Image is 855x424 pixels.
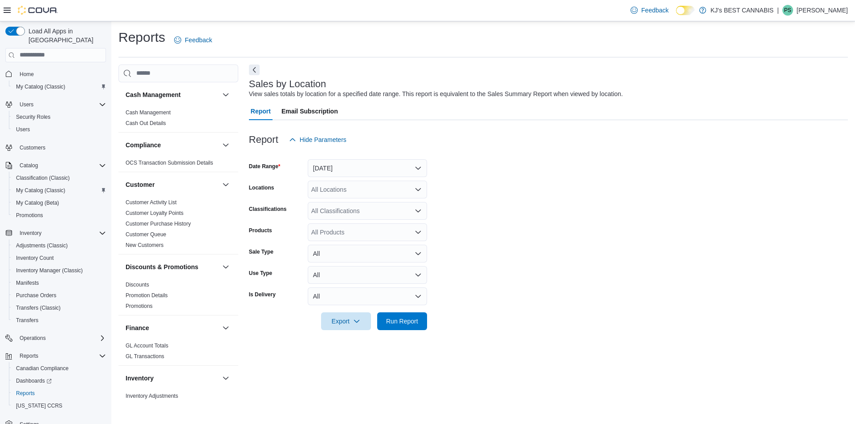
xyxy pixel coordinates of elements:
[220,89,231,100] button: Cash Management
[9,184,110,197] button: My Catalog (Classic)
[12,376,106,386] span: Dashboards
[12,253,57,263] a: Inventory Count
[16,377,52,384] span: Dashboards
[12,315,106,326] span: Transfers
[126,120,166,127] span: Cash Out Details
[386,317,418,326] span: Run Report
[171,31,216,49] a: Feedback
[126,180,219,189] button: Customer
[251,102,271,120] span: Report
[126,242,163,249] span: New Customers
[126,342,168,349] span: GL Account Totals
[249,270,272,277] label: Use Type
[220,262,231,272] button: Discounts & Promotions
[12,290,60,301] a: Purchase Orders
[126,282,149,288] a: Discounts
[9,172,110,184] button: Classification (Classic)
[797,5,848,16] p: [PERSON_NAME]
[2,332,110,344] button: Operations
[12,198,63,208] a: My Catalog (Beta)
[16,304,61,311] span: Transfers (Classic)
[300,135,346,144] span: Hide Parameters
[9,123,110,136] button: Users
[126,231,166,238] span: Customer Queue
[126,221,191,227] a: Customer Purchase History
[308,245,427,262] button: All
[9,197,110,209] button: My Catalog (Beta)
[126,353,164,359] a: GL Transactions
[16,126,30,133] span: Users
[321,312,371,330] button: Export
[126,180,155,189] h3: Customer
[12,173,73,183] a: Classification (Classic)
[16,160,106,171] span: Catalog
[415,186,422,193] button: Open list of options
[281,102,338,120] span: Email Subscription
[126,199,177,206] span: Customer Activity List
[12,185,69,196] a: My Catalog (Classic)
[25,27,106,44] span: Load All Apps in [GEOGRAPHIC_DATA]
[16,279,39,287] span: Manifests
[126,262,219,271] button: Discounts & Promotions
[308,287,427,305] button: All
[249,89,623,99] div: View sales totals by location for a specified date range. This report is equivalent to the Sales ...
[308,266,427,284] button: All
[20,162,38,169] span: Catalog
[9,314,110,327] button: Transfers
[9,289,110,302] button: Purchase Orders
[126,90,181,99] h3: Cash Management
[12,363,106,374] span: Canadian Compliance
[16,174,70,182] span: Classification (Classic)
[118,157,238,172] div: Compliance
[16,351,106,361] span: Reports
[16,390,35,397] span: Reports
[285,131,350,149] button: Hide Parameters
[641,6,668,15] span: Feedback
[12,388,38,399] a: Reports
[126,141,161,149] h3: Compliance
[249,163,281,170] label: Date Range
[377,312,427,330] button: Run Report
[12,173,106,183] span: Classification (Classic)
[12,315,42,326] a: Transfers
[249,248,273,255] label: Sale Type
[126,220,191,227] span: Customer Purchase History
[12,376,55,386] a: Dashboards
[16,160,41,171] button: Catalog
[126,90,219,99] button: Cash Management
[12,81,106,92] span: My Catalog (Classic)
[118,28,165,46] h1: Reports
[2,68,110,81] button: Home
[118,340,238,365] div: Finance
[9,277,110,289] button: Manifests
[126,323,149,332] h3: Finance
[16,351,42,361] button: Reports
[777,5,779,16] p: |
[249,79,326,89] h3: Sales by Location
[9,264,110,277] button: Inventory Manager (Classic)
[16,212,43,219] span: Promotions
[16,365,69,372] span: Canadian Compliance
[12,303,64,313] a: Transfers (Classic)
[12,210,47,221] a: Promotions
[12,363,72,374] a: Canadian Compliance
[627,1,672,19] a: Feedback
[9,209,110,222] button: Promotions
[126,303,153,310] span: Promotions
[126,109,171,116] span: Cash Management
[415,207,422,214] button: Open list of options
[16,292,57,299] span: Purchase Orders
[16,228,106,238] span: Inventory
[118,197,238,254] div: Customer
[126,281,149,288] span: Discounts
[12,400,106,411] span: Washington CCRS
[20,352,38,359] span: Reports
[16,113,50,121] span: Security Roles
[126,159,213,166] span: OCS Transaction Submission Details
[12,265,86,276] a: Inventory Manager (Classic)
[676,6,695,15] input: Dark Mode
[220,140,231,150] button: Compliance
[20,71,34,78] span: Home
